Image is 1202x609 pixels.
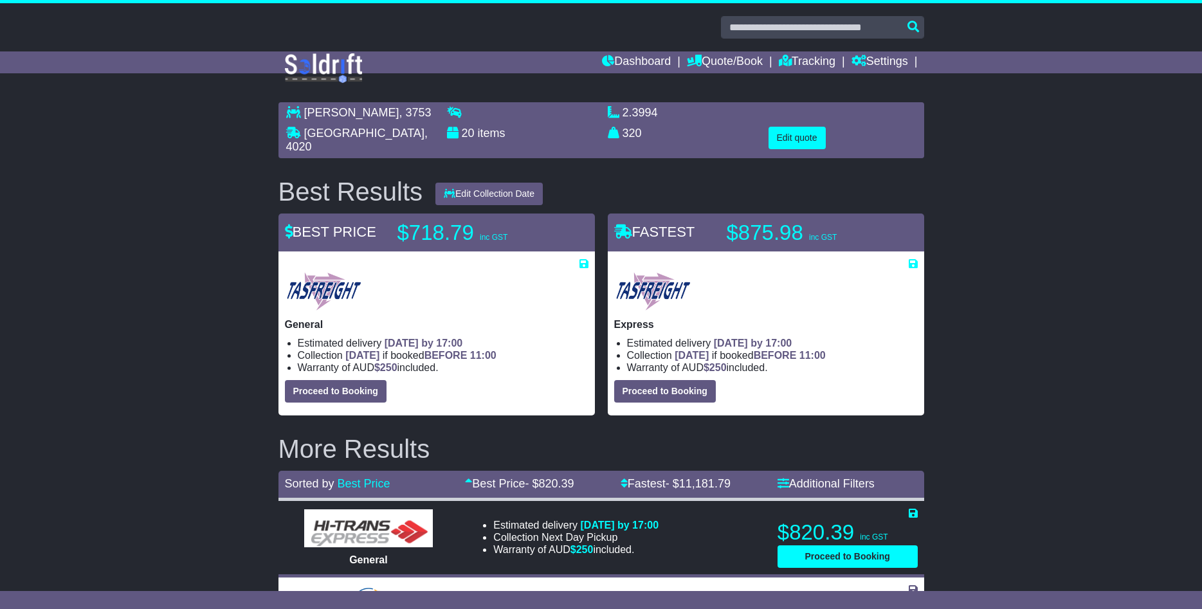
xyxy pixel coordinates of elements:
[614,380,716,403] button: Proceed to Booking
[778,477,875,490] a: Additional Filters
[272,177,430,206] div: Best Results
[581,520,659,531] span: [DATE] by 17:00
[614,271,692,312] img: Tasfreight: Express
[374,362,397,373] span: $
[860,532,888,541] span: inc GST
[778,520,918,545] p: $820.39
[627,337,918,349] li: Estimated delivery
[478,127,505,140] span: items
[525,477,574,490] span: - $
[285,477,334,490] span: Sorted by
[286,127,428,154] span: , 4020
[285,318,588,331] p: General
[424,350,468,361] span: BEFORE
[298,337,588,349] li: Estimated delivery
[675,350,825,361] span: if booked
[298,349,588,361] li: Collection
[621,477,731,490] a: Fastest- $11,181.79
[614,224,695,240] span: FASTEST
[679,477,731,490] span: 11,181.79
[602,51,671,73] a: Dashboard
[779,51,835,73] a: Tracking
[809,233,837,242] span: inc GST
[470,350,496,361] span: 11:00
[380,362,397,373] span: 250
[627,349,918,361] li: Collection
[675,350,709,361] span: [DATE]
[623,127,642,140] span: 320
[493,519,659,531] li: Estimated delivery
[627,361,918,374] li: Warranty of AUD included.
[493,531,659,543] li: Collection
[345,350,496,361] span: if booked
[754,350,797,361] span: BEFORE
[349,554,388,565] span: General
[304,106,399,119] span: [PERSON_NAME]
[614,318,918,331] p: Express
[345,350,379,361] span: [DATE]
[623,106,658,119] span: 2.3994
[493,543,659,556] li: Warranty of AUD included.
[285,380,387,403] button: Proceed to Booking
[727,220,888,246] p: $875.98
[570,544,594,555] span: $
[778,545,918,568] button: Proceed to Booking
[435,183,543,205] button: Edit Collection Date
[465,477,574,490] a: Best Price- $820.39
[714,338,792,349] span: [DATE] by 17:00
[538,477,574,490] span: 820.39
[704,362,727,373] span: $
[666,477,731,490] span: - $
[687,51,763,73] a: Quote/Book
[298,361,588,374] li: Warranty of AUD included.
[304,127,424,140] span: [GEOGRAPHIC_DATA]
[709,362,727,373] span: 250
[278,435,924,463] h2: More Results
[399,106,432,119] span: , 3753
[462,127,475,140] span: 20
[851,51,908,73] a: Settings
[338,477,390,490] a: Best Price
[285,224,376,240] span: BEST PRICE
[385,338,463,349] span: [DATE] by 17:00
[304,509,433,547] img: HiTrans (Machship): General
[769,127,826,149] button: Edit quote
[542,532,617,543] span: Next Day Pickup
[799,350,826,361] span: 11:00
[397,220,558,246] p: $718.79
[480,233,507,242] span: inc GST
[285,271,363,312] img: Tasfreight: General
[576,544,594,555] span: 250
